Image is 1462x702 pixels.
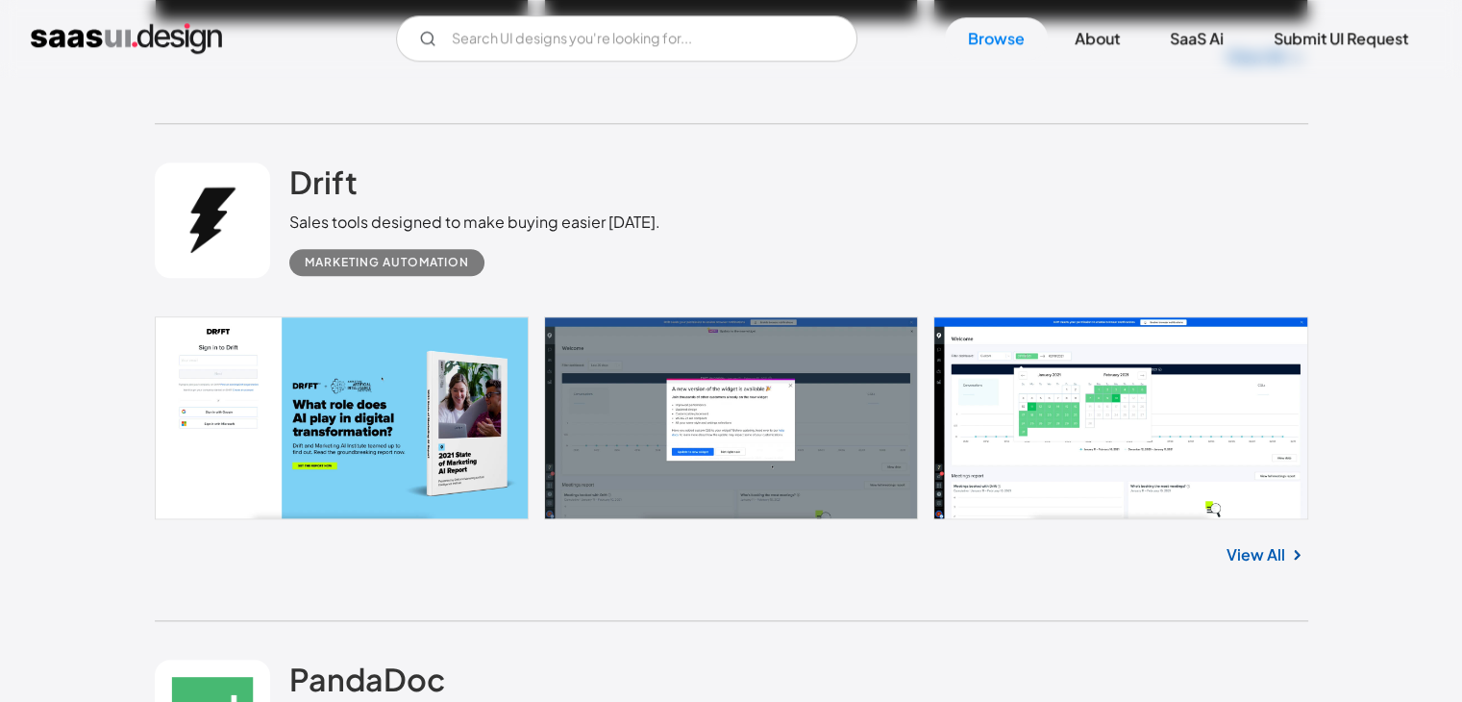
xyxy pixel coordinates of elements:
[289,211,660,234] div: Sales tools designed to make buying easier [DATE].
[1052,17,1143,60] a: About
[1147,17,1247,60] a: SaaS Ai
[396,15,857,62] form: Email Form
[945,17,1048,60] a: Browse
[31,23,222,54] a: home
[396,15,857,62] input: Search UI designs you're looking for...
[289,660,445,698] h2: PandaDoc
[289,163,358,201] h2: Drift
[1251,17,1431,60] a: Submit UI Request
[305,251,469,274] div: Marketing Automation
[289,163,358,211] a: Drift
[1227,543,1285,566] a: View All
